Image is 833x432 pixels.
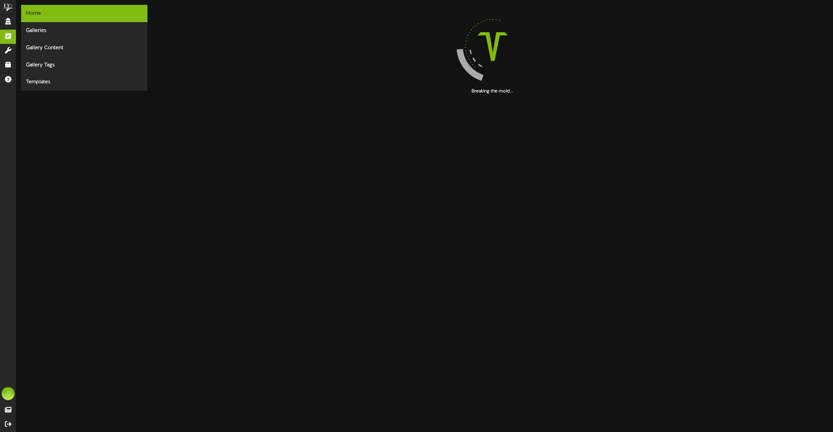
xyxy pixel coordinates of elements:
[2,387,15,400] div: JS
[451,5,534,88] img: loading-spinner-4.png
[21,22,147,39] div: Galleries
[21,5,147,22] div: Home
[21,74,147,91] div: Templates
[471,89,514,94] strong: Breaking the mold...
[21,57,147,74] div: Gallery Tags
[21,39,147,57] div: Gallery Content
